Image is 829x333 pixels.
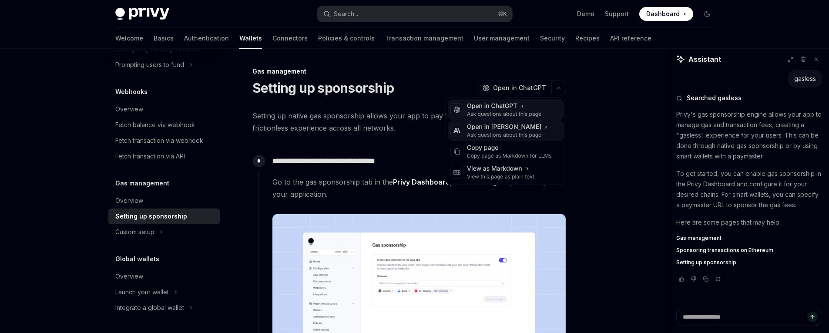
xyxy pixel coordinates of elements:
div: Overview [115,271,143,282]
a: Dashboard [639,7,693,21]
h1: Setting up sponsorship [252,80,394,96]
a: User management [474,28,530,49]
a: Overview [108,193,220,209]
a: Demo [577,10,594,18]
button: Open search [317,6,512,22]
span: Go to the gas sponsorship tab in the , and enable gas sponsorship for your application. [272,176,566,200]
span: Setting up native gas sponsorship allows your app to pay for all transaction fees, creating a fri... [252,110,566,134]
textarea: Ask a question... [676,308,822,326]
button: Toggle Integrate a global wallet section [108,300,220,316]
span: ⌘ K [498,10,507,17]
button: Toggle dark mode [700,7,714,21]
div: Open in ChatGPT [467,102,541,111]
h5: Webhooks [115,87,148,97]
a: Support [605,10,629,18]
p: Here are some pages that may help: [676,217,822,228]
span: Setting up sponsorship [676,259,736,266]
div: Custom setup [115,227,154,237]
img: dark logo [115,8,169,20]
div: Prompting users to fund [115,60,184,70]
span: Searched gasless [687,94,742,102]
a: Authentication [184,28,229,49]
div: Fetch transaction via API [115,151,185,161]
h5: Global wallets [115,254,159,264]
button: Open in ChatGPT [477,81,551,95]
button: Toggle Custom setup section [108,224,220,240]
a: Overview [108,101,220,117]
a: Welcome [115,28,143,49]
div: Overview [115,104,143,114]
a: Fetch transaction via webhook [108,133,220,148]
h5: Gas management [115,178,169,188]
div: View as Markdown [467,165,534,173]
div: View this page as plain text [467,173,534,180]
a: Connectors [272,28,308,49]
a: Fetch balance via webhook [108,117,220,133]
span: Assistant [688,54,721,64]
div: Open in [PERSON_NAME] [467,123,548,131]
a: Wallets [239,28,262,49]
a: Policies & controls [318,28,375,49]
div: Launch your wallet [115,287,169,297]
div: Setting up sponsorship [115,211,187,222]
a: Security [540,28,565,49]
div: Integrate a global wallet [115,303,184,313]
button: Reload last chat [713,275,723,283]
a: Sponsoring transactions on Ethereum [676,247,822,254]
div: Copy page as Markdown for LLMs [467,152,552,159]
span: Open in ChatGPT [493,84,546,92]
div: Overview [115,195,143,206]
a: Overview [108,269,220,284]
a: Setting up sponsorship [676,259,822,266]
button: Vote that response was good [676,275,687,283]
span: Sponsoring transactions on Ethereum [676,247,773,254]
button: Copy chat response [701,275,711,283]
a: Gas management [676,235,822,242]
a: API reference [610,28,651,49]
div: Ask questions about this page [467,131,548,138]
div: Ask questions about this page [467,111,541,118]
span: Dashboard [646,10,680,18]
button: Toggle Launch your wallet section [108,284,220,300]
div: gasless [794,74,816,83]
div: Copy page [467,144,552,152]
button: Searched gasless [676,94,822,102]
span: Gas management [676,235,722,242]
div: Fetch transaction via webhook [115,135,203,146]
button: Vote that response was not good [688,275,699,283]
button: Toggle Prompting users to fund section [108,57,220,73]
a: Privy Dashboard [393,178,450,187]
div: Gas management [252,67,566,76]
a: Transaction management [385,28,463,49]
p: Privy's gas sponsorship engine allows your app to manage gas and transaction fees, creating a "ga... [676,109,822,161]
a: Setting up sponsorship [108,209,220,224]
button: Send message [807,312,818,322]
a: Basics [154,28,174,49]
a: Recipes [575,28,600,49]
div: Search... [334,9,358,19]
div: Fetch balance via webhook [115,120,195,130]
p: To get started, you can enable gas sponsorship in the Privy Dashboard and configure it for your d... [676,168,822,210]
a: Fetch transaction via API [108,148,220,164]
